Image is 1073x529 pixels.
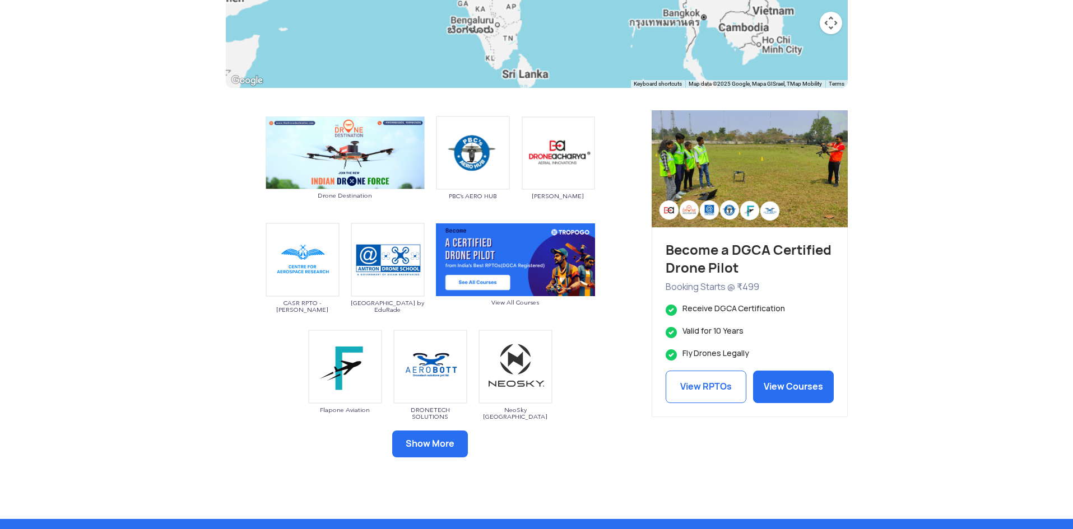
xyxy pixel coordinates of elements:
[652,110,848,227] img: bg_sideadtraining.png
[666,326,834,336] li: Valid for 10 Years
[689,81,822,87] span: Map data ©2025 Google, Mapa GISrael, TMap Mobility
[436,116,510,190] img: ic_pbc.png
[393,406,467,420] span: DRONETECH SOLUTIONS
[666,303,834,314] li: Receive DGCA Certification
[479,406,552,420] span: NeoSky [GEOGRAPHIC_DATA]
[308,330,382,404] img: bg_flapone.png
[229,73,266,88] a: Open this area in Google Maps (opens a new window)
[351,223,425,297] img: ic_amtron.png
[393,361,467,420] a: DRONETECH SOLUTIONS
[521,193,595,199] span: [PERSON_NAME]
[436,299,595,306] span: View All Courses
[436,147,510,199] a: PBC’s AERO HUB
[266,254,340,313] a: CASR RPTO - [PERSON_NAME]
[266,299,340,313] span: CASR RPTO - [PERSON_NAME]
[266,223,340,297] img: ic_annauniversity.png
[436,254,595,306] a: View All Courses
[634,80,682,88] button: Keyboard shortcuts
[308,361,382,413] a: Flapone Aviation
[820,12,842,34] button: Map camera controls
[479,361,552,420] a: NeoSky [GEOGRAPHIC_DATA]
[351,299,425,313] span: [GEOGRAPHIC_DATA] by EduRade
[266,116,425,190] img: ic_dronoedestination_double.png
[351,254,425,313] a: [GEOGRAPHIC_DATA] by EduRade
[436,193,510,199] span: PBC’s AERO HUB
[393,330,467,404] img: bg_droneteech.png
[666,371,746,403] a: View RPTOs
[266,192,425,199] span: Drone Destination
[479,330,552,404] img: img_neosky.png
[666,280,834,294] p: Booking Starts @ ₹499
[392,430,468,457] button: Show More
[308,406,382,413] span: Flapone Aviation
[521,116,595,190] img: ic_dronacharyaaerial.png
[266,147,425,199] a: Drone Destination
[829,81,844,87] a: Terms (opens in new tab)
[753,371,834,403] a: View Courses
[666,348,834,359] li: Fly Drones Legally
[666,241,834,277] h3: Become a DGCA Certified Drone Pilot
[436,223,595,296] img: ic_tgcourse.png
[229,73,266,88] img: Google
[521,147,595,199] a: [PERSON_NAME]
